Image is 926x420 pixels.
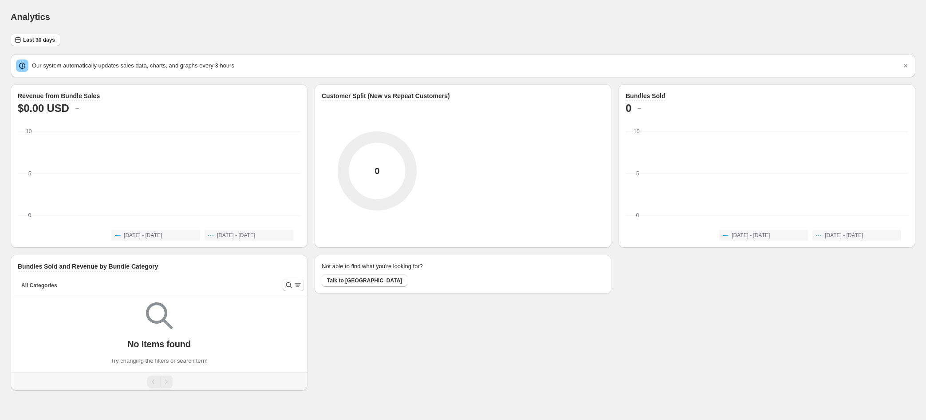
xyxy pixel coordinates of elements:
span: All Categories [21,282,57,289]
span: Last 30 days [23,36,55,44]
text: 0 [636,212,639,218]
h2: Not able to find what you're looking for? [322,262,423,271]
span: Our system automatically updates sales data, charts, and graphs every 3 hours [32,62,234,69]
span: [DATE] - [DATE] [825,232,863,239]
button: [DATE] - [DATE] [812,230,901,241]
button: Search and filter results [283,279,304,291]
p: No Items found [127,339,191,349]
h3: Bundles Sold and Revenue by Bundle Category [18,262,158,271]
h3: Bundles Sold [626,91,665,100]
button: [DATE] - [DATE] [205,230,293,241]
button: [DATE] - [DATE] [719,230,808,241]
h1: Analytics [11,12,50,22]
span: Talk to [GEOGRAPHIC_DATA] [327,277,402,284]
h2: $0.00 USD [18,101,69,115]
h3: Customer Split (New vs Repeat Customers) [322,91,450,100]
h2: 0 [626,101,631,115]
button: [DATE] - [DATE] [111,230,200,241]
button: Dismiss notification [899,59,912,72]
button: Talk to [GEOGRAPHIC_DATA] [322,274,407,287]
button: Last 30 days [11,34,60,46]
h3: Revenue from Bundle Sales [18,91,100,100]
nav: Pagination [11,372,307,391]
span: [DATE] - [DATE] [124,232,162,239]
img: Empty search results [146,302,173,329]
text: 0 [28,212,32,218]
span: [DATE] - [DATE] [217,232,255,239]
text: 10 [26,128,32,135]
text: 10 [634,128,640,135]
text: 5 [636,170,639,177]
span: [DATE] - [DATE] [732,232,770,239]
text: 5 [28,170,32,177]
p: Try changing the filters or search term [110,357,207,365]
